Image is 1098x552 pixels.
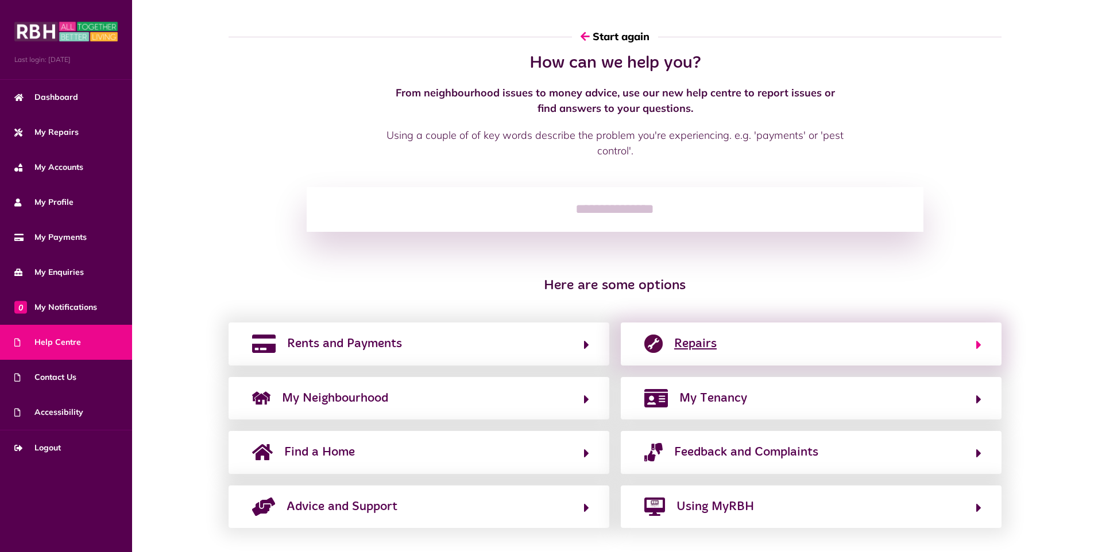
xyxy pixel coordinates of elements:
span: My Payments [14,231,87,243]
span: My Repairs [14,126,79,138]
button: Start again [572,20,658,53]
img: my-tenancy.png [644,389,668,407]
img: report-repair.png [644,335,663,353]
span: Using MyRBH [676,497,754,516]
button: Advice and Support [249,497,589,516]
img: complaints.png [644,443,663,461]
span: My Accounts [14,161,83,173]
button: Find a Home [249,442,589,462]
img: advice-support-1.png [252,497,275,516]
span: My Tenancy [679,389,747,407]
span: Accessibility [14,406,83,418]
span: Contact Us [14,371,76,383]
span: Last login: [DATE] [14,55,118,65]
span: 0 [14,301,27,313]
span: My Notifications [14,301,97,313]
span: Rents and Payments [287,335,402,353]
span: Advice and Support [287,497,397,516]
span: My Neighbourhood [282,389,388,407]
span: My Enquiries [14,266,84,278]
button: Using MyRBH [641,497,981,516]
button: Repairs [641,334,981,353]
h3: Here are some options [229,278,1002,294]
p: Using a couple of of key words describe the problem you're experiencing. e.g. 'payments' or 'pest... [385,127,845,158]
span: Find a Home [284,443,355,461]
span: Feedback and Complaints [674,443,818,461]
img: rents-payments.png [252,335,276,353]
span: Dashboard [14,91,78,103]
button: My Neighbourhood [249,388,589,408]
strong: From neighbourhood issues to money advice, use our new help centre to report issues or find answe... [396,86,835,115]
span: Repairs [674,335,717,353]
button: Rents and Payments [249,334,589,353]
img: neighborhood.png [252,389,270,407]
span: Logout [14,442,61,454]
span: My Profile [14,196,74,208]
h2: How can we help you? [385,53,845,73]
img: home-solid.svg [252,443,273,461]
span: Help Centre [14,336,81,348]
button: My Tenancy [641,388,981,408]
img: desktop-solid.png [644,497,665,516]
button: Feedback and Complaints [641,442,981,462]
img: MyRBH [14,20,118,43]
